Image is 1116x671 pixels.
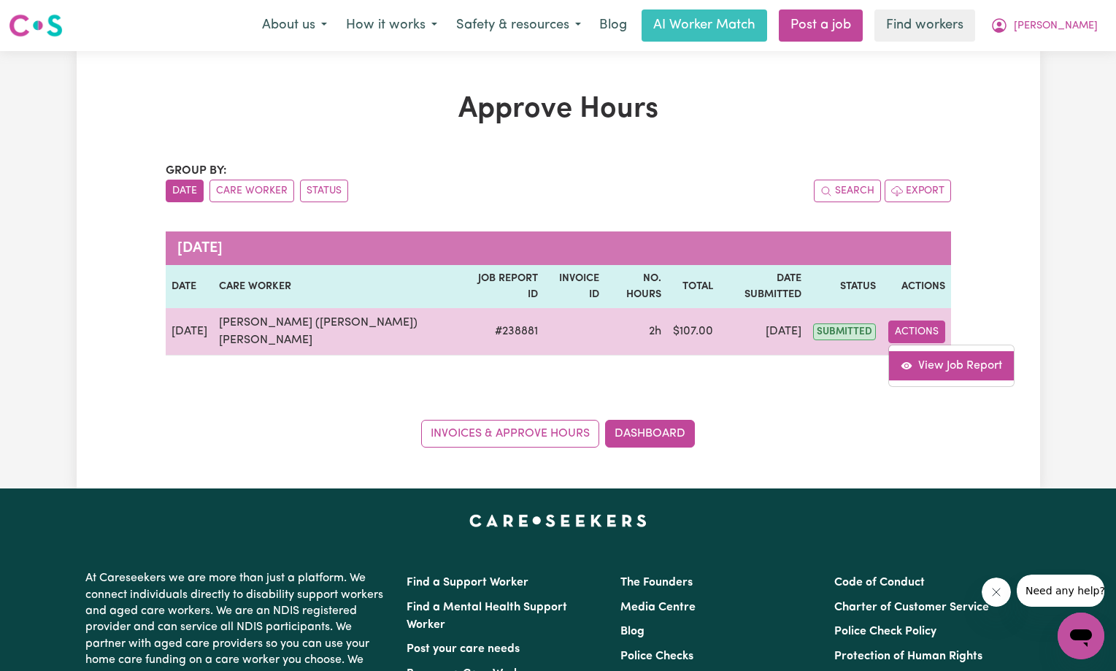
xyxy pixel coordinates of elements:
[667,308,719,356] td: $ 107.00
[9,9,63,42] a: Careseekers logo
[166,265,213,308] th: Date
[467,265,544,308] th: Job Report ID
[719,265,808,308] th: Date Submitted
[834,602,989,613] a: Charter of Customer Service
[1014,18,1098,34] span: [PERSON_NAME]
[209,180,294,202] button: sort invoices by care worker
[590,9,636,42] a: Blog
[9,10,88,22] span: Need any help?
[166,180,204,202] button: sort invoices by date
[421,420,599,448] a: Invoices & Approve Hours
[166,231,951,265] caption: [DATE]
[807,265,882,308] th: Status
[605,420,695,448] a: Dashboard
[719,308,808,356] td: [DATE]
[620,626,644,637] a: Blog
[336,10,447,41] button: How it works
[300,180,348,202] button: sort invoices by paid status
[667,265,719,308] th: Total
[213,308,467,356] td: [PERSON_NAME] ([PERSON_NAME]) [PERSON_NAME]
[642,9,767,42] a: AI Worker Match
[407,602,567,631] a: Find a Mental Health Support Worker
[9,12,63,39] img: Careseekers logo
[834,651,982,662] a: Protection of Human Rights
[834,577,925,588] a: Code of Conduct
[469,515,647,526] a: Careseekers home page
[253,10,336,41] button: About us
[888,321,945,343] button: Actions
[620,577,693,588] a: The Founders
[874,9,975,42] a: Find workers
[447,10,590,41] button: Safety & resources
[620,602,696,613] a: Media Centre
[166,165,227,177] span: Group by:
[620,651,693,662] a: Police Checks
[605,265,667,308] th: No. Hours
[1058,613,1104,659] iframe: Button to launch messaging window
[544,265,605,308] th: Invoice ID
[166,308,213,356] td: [DATE]
[649,326,661,337] span: 2 hours
[166,92,951,127] h1: Approve Hours
[407,577,528,588] a: Find a Support Worker
[882,265,950,308] th: Actions
[407,643,520,655] a: Post your care needs
[885,180,951,202] button: Export
[889,351,1014,380] a: View job report 238881
[467,308,544,356] td: # 238881
[834,626,936,637] a: Police Check Policy
[779,9,863,42] a: Post a job
[1017,575,1104,607] iframe: Message from company
[814,180,881,202] button: Search
[981,10,1107,41] button: My Account
[213,265,467,308] th: Care worker
[982,578,1011,607] iframe: Close message
[888,345,1015,387] div: Actions
[813,323,876,340] span: submitted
